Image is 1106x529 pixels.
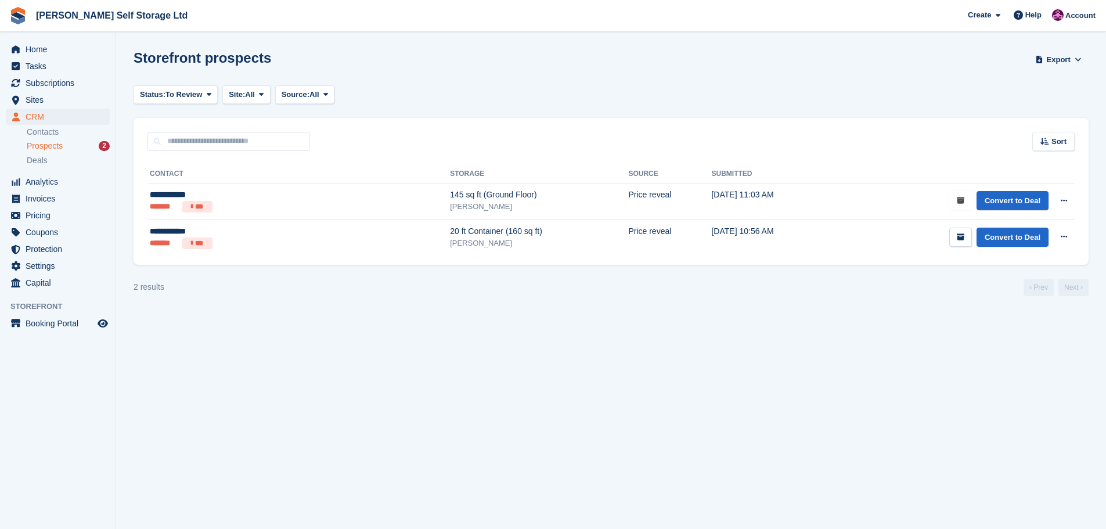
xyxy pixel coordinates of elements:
th: Source [628,165,711,183]
a: menu [6,258,110,274]
span: Tasks [26,58,95,74]
a: menu [6,58,110,74]
a: Convert to Deal [977,191,1049,210]
a: menu [6,275,110,291]
a: Preview store [96,316,110,330]
a: Next [1058,279,1089,296]
button: Site: All [222,85,271,105]
th: Storage [450,165,628,183]
span: CRM [26,109,95,125]
span: Source: [282,89,309,100]
a: menu [6,75,110,91]
span: Subscriptions [26,75,95,91]
th: Submitted [711,165,831,183]
span: All [309,89,319,100]
span: Pricing [26,207,95,224]
a: Previous [1024,279,1054,296]
span: All [245,89,255,100]
span: Booking Portal [26,315,95,332]
button: Status: To Review [134,85,218,105]
span: Site: [229,89,245,100]
img: stora-icon-8386f47178a22dfd0bd8f6a31ec36ba5ce8667c1dd55bd0f319d3a0aa187defe.svg [9,7,27,24]
a: menu [6,41,110,57]
span: Storefront [10,301,116,312]
td: [DATE] 11:03 AM [711,183,831,219]
a: [PERSON_NAME] Self Storage Ltd [31,6,192,25]
span: Status: [140,89,165,100]
a: Deals [27,154,110,167]
span: Sites [26,92,95,108]
a: Convert to Deal [977,228,1049,247]
h1: Storefront prospects [134,50,271,66]
span: Home [26,41,95,57]
a: Prospects 2 [27,140,110,152]
div: 20 ft Container (160 sq ft) [450,225,628,237]
span: Prospects [27,141,63,152]
span: Analytics [26,174,95,190]
td: Price reveal [628,219,711,255]
div: 2 results [134,281,164,293]
span: Capital [26,275,95,291]
td: [DATE] 10:56 AM [711,219,831,255]
a: menu [6,174,110,190]
a: menu [6,241,110,257]
span: To Review [165,89,202,100]
nav: Page [1021,279,1091,296]
button: Source: All [275,85,335,105]
a: menu [6,190,110,207]
span: Sort [1051,136,1067,147]
a: menu [6,207,110,224]
a: menu [6,109,110,125]
td: Price reveal [628,183,711,219]
span: Create [968,9,991,21]
span: Settings [26,258,95,274]
a: menu [6,224,110,240]
a: Contacts [27,127,110,138]
img: Lydia Wild [1052,9,1064,21]
a: menu [6,92,110,108]
a: menu [6,315,110,332]
span: Coupons [26,224,95,240]
button: Export [1033,50,1084,69]
span: Deals [27,155,48,166]
span: Export [1047,54,1071,66]
span: Protection [26,241,95,257]
th: Contact [147,165,450,183]
div: 145 sq ft (Ground Floor) [450,189,628,201]
div: 2 [99,141,110,151]
span: Invoices [26,190,95,207]
div: [PERSON_NAME] [450,237,628,249]
div: [PERSON_NAME] [450,201,628,213]
span: Account [1065,10,1096,21]
span: Help [1025,9,1042,21]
